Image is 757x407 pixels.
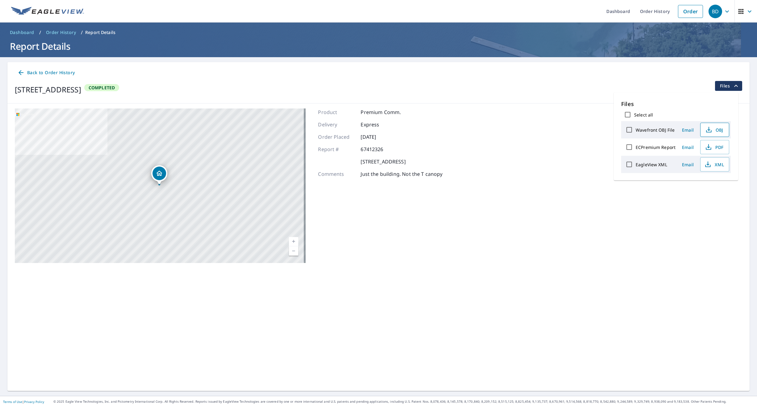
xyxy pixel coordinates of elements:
button: PDF [700,140,729,154]
a: Dashboard [7,28,37,37]
nav: breadcrumb [7,28,750,37]
a: Back to Order History [15,67,77,78]
button: XML [700,157,729,172]
p: [DATE] [361,133,398,141]
li: / [81,29,83,36]
a: Current Level 17, Zoom In [289,237,298,246]
span: Email [680,127,695,133]
button: OBJ [700,123,729,137]
a: Privacy Policy [24,400,44,404]
p: Just the building. Not the T canopy [361,170,442,178]
a: Order [678,5,703,18]
p: Files [621,100,731,108]
button: Email [678,142,698,152]
a: Current Level 17, Zoom Out [289,246,298,256]
p: Product [318,108,355,116]
p: Report Details [85,29,115,36]
p: Report # [318,146,355,153]
h1: Report Details [7,40,750,53]
div: Dropped pin, building 1, Residential property, 1755 N Harbor City Blvd Melbourne, FL 32935 [151,165,167,184]
button: Email [678,160,698,169]
p: Order Placed [318,133,355,141]
span: Files [720,82,740,90]
a: Terms of Use [3,400,22,404]
span: Order History [46,29,76,36]
span: XML [704,161,724,168]
p: © 2025 Eagle View Technologies, Inc. and Pictometry International Corp. All Rights Reserved. Repo... [53,399,754,404]
span: Back to Order History [17,69,75,77]
span: Email [680,144,695,150]
label: Wavefront OBJ File [636,127,675,133]
div: [STREET_ADDRESS] [15,84,81,95]
p: | [3,400,44,404]
a: Order History [44,28,78,37]
button: Email [678,125,698,135]
span: Email [680,162,695,167]
div: BD [709,5,722,18]
p: 67412326 [361,146,398,153]
span: OBJ [704,126,724,134]
p: Premium Comm. [361,108,401,116]
label: Select all [634,112,653,118]
li: / [39,29,41,36]
img: EV Logo [11,7,84,16]
label: EagleView XML [636,162,667,167]
p: Comments [318,170,355,178]
label: ECPremium Report [636,144,675,150]
button: filesDropdownBtn-67412326 [715,81,742,91]
span: Dashboard [10,29,34,36]
p: [STREET_ADDRESS] [361,158,405,165]
span: Completed [85,85,119,91]
p: Delivery [318,121,355,128]
span: PDF [704,143,724,151]
p: Express [361,121,398,128]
